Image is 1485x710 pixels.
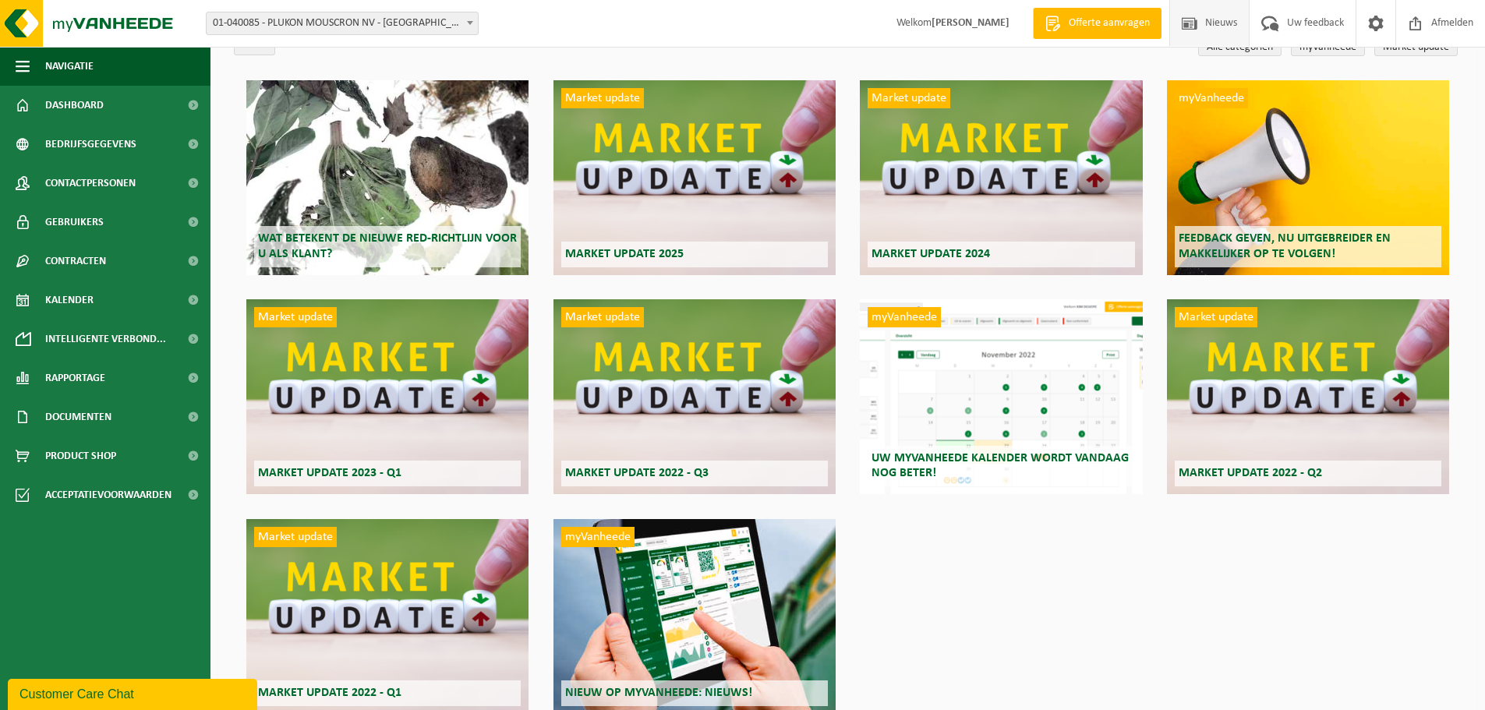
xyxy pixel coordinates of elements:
span: Market update 2022 - Q3 [565,467,709,479]
span: Contracten [45,242,106,281]
a: Market update Market update 2024 [860,80,1142,275]
strong: [PERSON_NAME] [932,17,1009,29]
span: Intelligente verbond... [45,320,166,359]
span: Gebruikers [45,203,104,242]
span: Market update [254,527,337,547]
span: Contactpersonen [45,164,136,203]
span: Market update [1175,307,1257,327]
span: Navigatie [45,47,94,86]
span: Market update [561,88,644,108]
span: Documenten [45,397,111,436]
a: Market update Market update 2022 - Q3 [553,299,836,494]
span: Bedrijfsgegevens [45,125,136,164]
span: Market update 2025 [565,248,684,260]
span: Market update [868,88,950,108]
span: Offerte aanvragen [1065,16,1154,31]
span: Nieuw op myVanheede: Nieuws! [565,687,752,699]
span: Dashboard [45,86,104,125]
span: Wat betekent de nieuwe RED-richtlijn voor u als klant? [258,232,517,260]
span: myVanheede [561,527,635,547]
span: Uw myVanheede kalender wordt vandaag nog beter! [872,452,1129,479]
span: Acceptatievoorwaarden [45,475,171,514]
span: Market update 2022 - Q1 [258,687,401,699]
iframe: chat widget [8,676,260,710]
span: Product Shop [45,436,116,475]
span: 01-040085 - PLUKON MOUSCRON NV - MOESKROEN [206,12,479,35]
span: Kalender [45,281,94,320]
a: Market update Market update 2022 - Q2 [1167,299,1449,494]
a: myVanheede Uw myVanheede kalender wordt vandaag nog beter! [860,299,1142,494]
span: Market update [254,307,337,327]
span: myVanheede [1175,88,1248,108]
span: Market update [561,307,644,327]
span: 01-040085 - PLUKON MOUSCRON NV - MOESKROEN [207,12,478,34]
a: Market update Market update 2023 - Q1 [246,299,529,494]
span: Market update 2022 - Q2 [1179,467,1322,479]
a: Offerte aanvragen [1033,8,1161,39]
span: Rapportage [45,359,105,397]
a: myVanheede Feedback geven, nu uitgebreider en makkelijker op te volgen! [1167,80,1449,275]
a: Wat betekent de nieuwe RED-richtlijn voor u als klant? [246,80,529,275]
span: Market update 2023 - Q1 [258,467,401,479]
a: Market update Market update 2025 [553,80,836,275]
span: myVanheede [868,307,941,327]
span: Feedback geven, nu uitgebreider en makkelijker op te volgen! [1179,232,1391,260]
span: Market update 2024 [872,248,990,260]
